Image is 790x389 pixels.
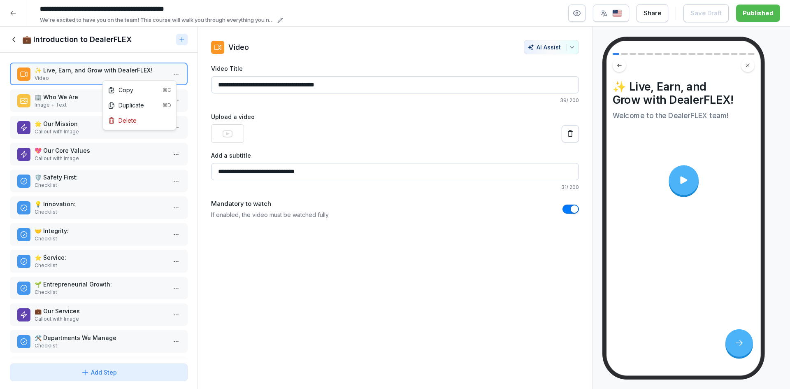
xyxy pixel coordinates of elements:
div: AI Assist [527,44,575,51]
div: Save Draft [690,9,722,18]
div: Share [644,9,661,18]
div: Delete [108,116,137,125]
div: Published [743,9,774,18]
div: ⌘D [163,102,171,109]
div: Copy [108,86,171,94]
div: Duplicate [108,101,171,109]
img: us.svg [612,9,622,17]
div: ⌘C [163,86,171,94]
